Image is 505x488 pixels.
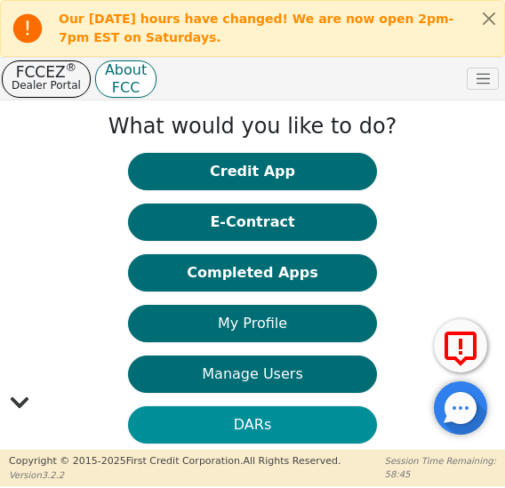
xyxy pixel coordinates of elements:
p: Copyright © 2015- 2025 First Credit Corporation. [9,454,341,469]
button: My Profile [128,305,377,342]
span: All Rights Reserved. [243,455,341,467]
p: FCC [105,84,147,92]
p: Dealer Portal [12,78,81,92]
button: Completed Apps [128,254,377,292]
p: 58:45 [385,468,496,481]
p: Session Time Remaining: [385,454,496,468]
button: Close alert [474,1,504,36]
button: Credit App [128,153,377,190]
button: FCCEZ®Dealer Portal [2,60,91,98]
button: Report Error to FCC [434,319,487,372]
p: About [105,66,147,75]
button: AboutFCC [95,60,156,98]
button: Toggle navigation [467,68,499,91]
button: DARs [128,406,377,444]
b: Our [DATE] hours have changed! We are now open 2pm-7pm EST on Saturdays. [59,12,453,44]
button: Manage Users [128,356,377,393]
button: E-Contract [128,204,377,241]
p: Version 3.2.2 [9,468,341,482]
h1: What would you like to do? [108,114,397,140]
sup: ® [66,60,77,74]
p: FCCEZ [12,66,81,78]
